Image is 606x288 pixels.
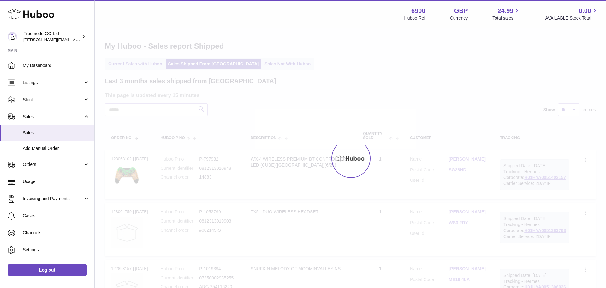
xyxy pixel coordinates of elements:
[23,130,90,136] span: Sales
[8,264,87,276] a: Log out
[23,230,90,236] span: Channels
[23,63,90,69] span: My Dashboard
[492,7,520,21] a: 24.99 Total sales
[545,15,598,21] span: AVAILABLE Stock Total
[23,31,80,43] div: Freemode GO Ltd
[404,15,425,21] div: Huboo Ref
[23,37,127,42] span: [PERSON_NAME][EMAIL_ADDRESS][DOMAIN_NAME]
[492,15,520,21] span: Total sales
[23,80,83,86] span: Listings
[23,213,90,219] span: Cases
[545,7,598,21] a: 0.00 AVAILABLE Stock Total
[23,247,90,253] span: Settings
[579,7,591,15] span: 0.00
[411,7,425,15] strong: 6900
[23,162,83,168] span: Orders
[23,97,83,103] span: Stock
[8,32,17,41] img: lenka.smikniarova@gioteck.com
[23,114,83,120] span: Sales
[23,145,90,151] span: Add Manual Order
[23,179,90,185] span: Usage
[23,196,83,202] span: Invoicing and Payments
[497,7,513,15] span: 24.99
[450,15,468,21] div: Currency
[454,7,468,15] strong: GBP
